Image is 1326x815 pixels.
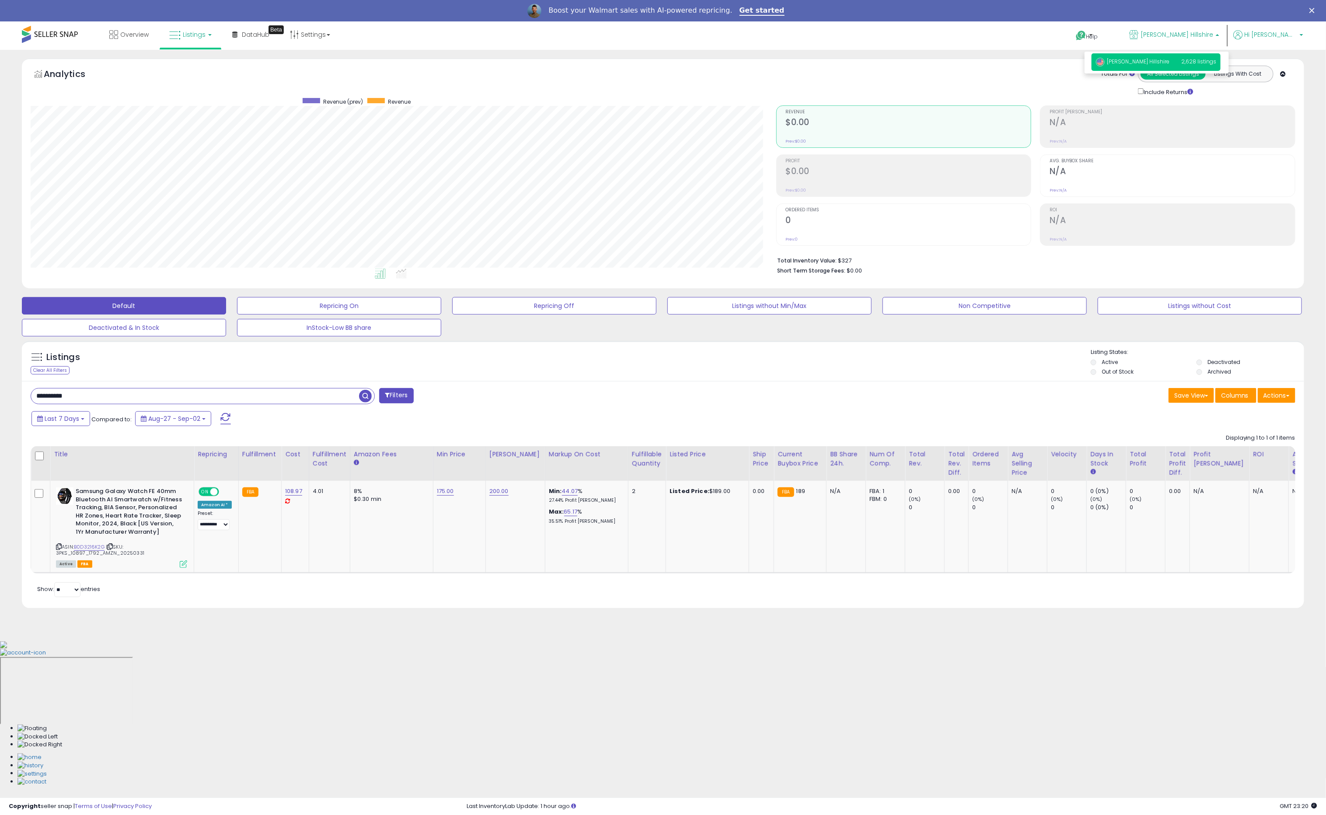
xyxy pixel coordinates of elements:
button: Listings without Cost [1098,297,1302,315]
button: Last 7 Days [31,411,90,426]
b: Max: [549,507,564,516]
img: Contact [17,778,46,786]
div: FBM: 0 [869,495,898,503]
span: | SKU: 3PKS_10897_1792_AMZN_20250331 [56,543,144,556]
div: Avg Selling Price [1012,450,1043,477]
div: Tooltip anchor [269,25,284,34]
a: 44.07 [562,487,578,496]
div: 0 (0%) [1090,504,1126,511]
div: Preset: [198,511,232,530]
label: Deactivated [1207,358,1240,366]
img: Floating [17,724,47,733]
b: Min: [549,487,562,495]
a: [PERSON_NAME] Hillshire [1123,21,1226,50]
span: 2,628 listings [1181,58,1216,65]
div: 0.00 [1169,487,1183,495]
i: Get Help [1075,30,1086,41]
div: 0 [1051,504,1086,511]
a: DataHub [226,21,276,48]
span: Profit [PERSON_NAME] [1050,110,1295,115]
a: 65.17 [564,507,578,516]
span: Ordered Items [786,208,1031,213]
span: 189 [796,487,805,495]
label: Active [1102,358,1118,366]
h5: Listings [46,351,80,364]
span: Listings [183,30,206,39]
small: Days In Stock. [1090,468,1096,476]
div: 4.01 [313,487,343,495]
div: ASIN: [56,487,187,567]
button: Default [22,297,226,315]
img: Settings [17,770,47,778]
button: Filters [379,388,413,403]
div: Avg BB Share [1292,450,1324,468]
div: Close [1309,8,1318,13]
span: Compared to: [91,415,132,423]
div: Listed Price [670,450,745,459]
button: Listings With Cost [1205,68,1270,80]
div: Total Profit Diff. [1169,450,1186,477]
h2: N/A [1050,166,1295,178]
div: Include Returns [1131,87,1204,97]
h2: 0 [786,215,1031,227]
div: 0 [972,504,1008,511]
small: FBA [778,487,794,497]
small: Amazon Fees. [354,459,359,467]
div: 0 (0%) [1090,487,1126,495]
a: B0D3216K2G [74,543,105,551]
small: Avg BB Share. [1292,468,1298,476]
div: N/A [1193,487,1242,495]
small: Prev: N/A [1050,139,1067,144]
div: Clear All Filters [31,366,70,374]
span: Hi [PERSON_NAME] [1245,30,1297,39]
span: DataHub [242,30,269,39]
small: (0%) [1090,496,1103,503]
button: Repricing On [237,297,441,315]
b: Samsung Galaxy Watch FE 40mm Bluetooth AI Smartwatch w/Fitness Tracking, BIA Sensor, Personalized... [76,487,182,538]
button: Columns [1215,388,1256,403]
div: Cost [285,450,305,459]
h2: N/A [1050,117,1295,129]
small: Prev: $0.00 [786,139,806,144]
small: Prev: N/A [1050,188,1067,193]
div: 0 [972,487,1008,495]
button: Listings without Min/Max [667,297,872,315]
span: Help [1086,33,1098,40]
a: 175.00 [437,487,454,496]
span: Columns [1221,391,1249,400]
div: Total Rev. Diff. [948,450,965,477]
img: History [17,762,43,770]
div: N/A [1012,487,1040,495]
button: Repricing Off [452,297,656,315]
div: Amazon Fees [354,450,429,459]
button: All Selected Listings [1141,68,1206,80]
small: (0%) [972,496,984,503]
div: Fulfillable Quantity [632,450,662,468]
div: Profit [PERSON_NAME] [1193,450,1246,468]
div: [PERSON_NAME] [489,450,541,459]
a: 108.97 [285,487,302,496]
small: FBA [242,487,258,497]
div: Ordered Items [972,450,1004,468]
div: Markup on Cost [549,450,625,459]
span: Last 7 Days [45,414,79,423]
div: Num of Comp. [869,450,901,468]
span: Overview [120,30,149,39]
div: % [549,487,621,504]
div: Amazon AI * [198,501,232,509]
span: Revenue [388,98,411,105]
div: 0 [1130,487,1165,495]
b: Short Term Storage Fees: [778,267,846,274]
p: 35.51% Profit [PERSON_NAME] [549,518,621,525]
b: Listed Price: [670,487,709,495]
label: Out of Stock [1102,368,1134,375]
div: Repricing [198,450,235,459]
img: Home [17,753,42,762]
th: The percentage added to the cost of goods (COGS) that forms the calculator for Min & Max prices. [545,446,628,481]
small: (0%) [1130,496,1142,503]
button: Save View [1169,388,1214,403]
small: (0%) [1051,496,1063,503]
span: [PERSON_NAME] Hillshire [1141,30,1213,39]
div: % [549,508,621,524]
b: Total Inventory Value: [778,257,837,264]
